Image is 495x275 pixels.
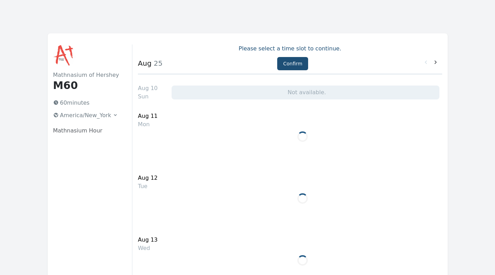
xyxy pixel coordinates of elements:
div: Not available. [172,86,439,99]
p: Please select a time slot to continue. [138,45,442,53]
h1: M60 [53,79,121,92]
div: Mon [138,120,158,129]
h2: Mathnasium of Hershey [53,71,121,79]
p: Mathnasium Hour [53,127,121,135]
span: 25 [151,59,163,67]
p: 60 minutes [50,97,121,108]
strong: Aug [138,59,151,67]
div: Aug 13 [138,236,158,244]
div: Sun [138,92,158,101]
button: America/New_York [50,110,121,121]
button: Confirm [277,57,308,70]
div: Aug 12 [138,174,158,182]
div: Wed [138,244,158,252]
div: Tue [138,182,158,191]
img: Mathnasium of Hershey [53,45,75,67]
div: Aug 11 [138,112,158,120]
div: Aug 10 [138,84,158,92]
